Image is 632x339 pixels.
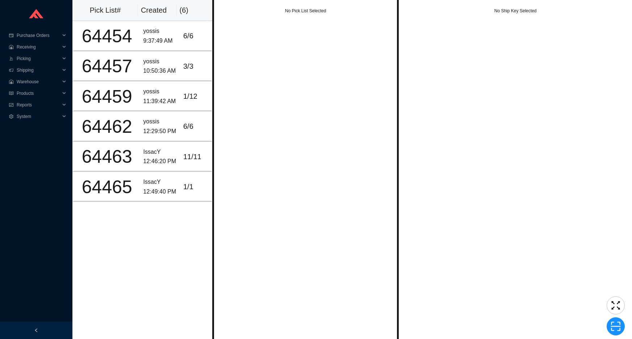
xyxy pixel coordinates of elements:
[143,36,177,46] div: 9:37:49 AM
[143,26,177,36] div: yossis
[607,300,624,311] span: fullscreen
[9,91,14,96] span: read
[17,53,60,64] span: Picking
[183,30,208,42] div: 6 / 6
[607,317,625,335] button: scan
[17,30,60,41] span: Purchase Orders
[143,127,177,136] div: 12:29:50 PM
[9,114,14,119] span: setting
[17,76,60,88] span: Warehouse
[143,57,177,67] div: yossis
[143,157,177,166] div: 12:46:20 PM
[76,178,138,196] div: 64465
[76,57,138,75] div: 64457
[9,103,14,107] span: fund
[17,64,60,76] span: Shipping
[34,328,38,332] span: left
[17,88,60,99] span: Products
[143,147,177,157] div: IssacY
[76,118,138,136] div: 64462
[143,117,177,127] div: yossis
[76,88,138,106] div: 64459
[183,90,208,102] div: 1 / 12
[76,148,138,166] div: 64463
[607,296,625,314] button: fullscreen
[183,60,208,72] div: 3 / 3
[183,151,208,163] div: 11 / 11
[76,27,138,45] div: 64454
[399,7,632,14] div: No Ship Key Selected
[143,187,177,197] div: 12:49:40 PM
[183,120,208,132] div: 6 / 6
[17,111,60,122] span: System
[180,4,205,16] div: ( 6 )
[214,7,397,14] div: No Pick List Selected
[9,33,14,38] span: credit-card
[17,41,60,53] span: Receiving
[143,66,177,76] div: 10:50:36 AM
[17,99,60,111] span: Reports
[143,97,177,106] div: 11:39:42 AM
[143,87,177,97] div: yossis
[143,177,177,187] div: IssacY
[183,181,208,193] div: 1 / 1
[607,321,624,332] span: scan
